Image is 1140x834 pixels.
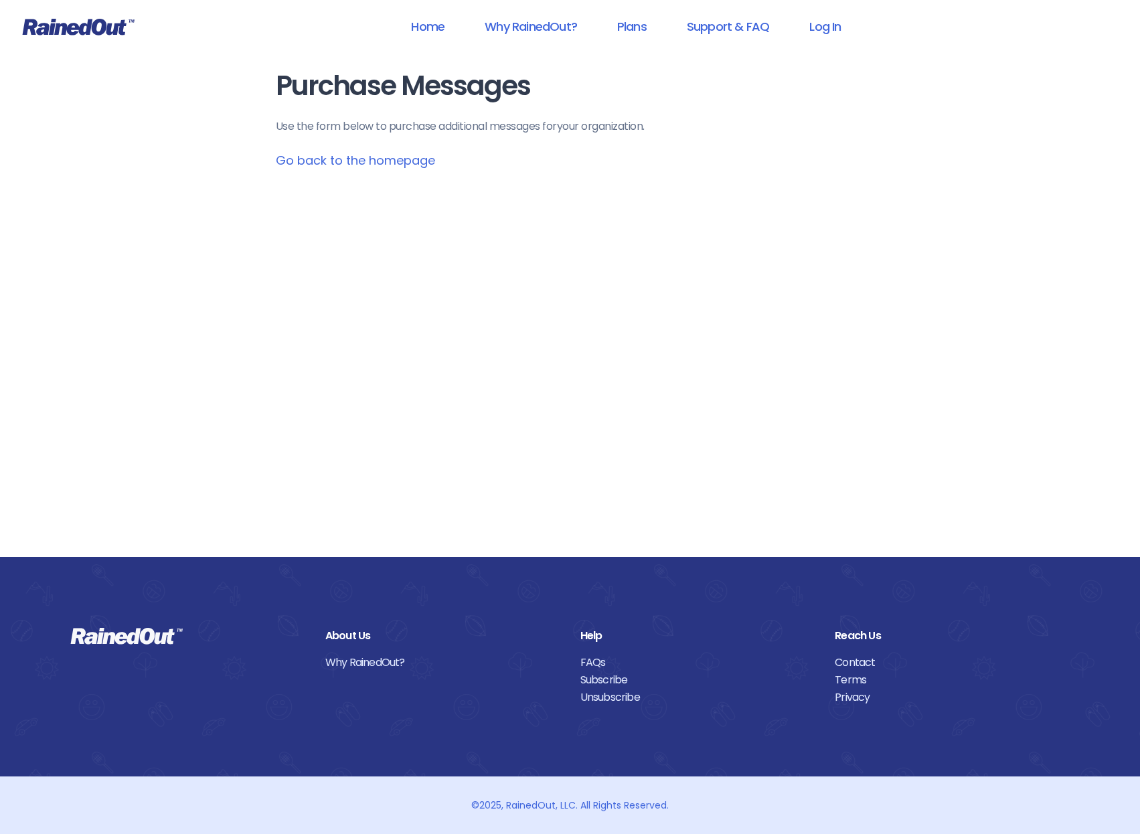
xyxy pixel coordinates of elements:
[835,654,1070,671] a: Contact
[580,627,815,645] div: Help
[580,671,815,689] a: Subscribe
[792,11,858,41] a: Log In
[580,689,815,706] a: Unsubscribe
[835,689,1070,706] a: Privacy
[394,11,462,41] a: Home
[276,152,435,169] a: Go back to the homepage
[600,11,664,41] a: Plans
[325,627,560,645] div: About Us
[835,671,1070,689] a: Terms
[669,11,787,41] a: Support & FAQ
[580,654,815,671] a: FAQs
[276,118,865,135] p: Use the form below to purchase additional messages for your organization .
[467,11,594,41] a: Why RainedOut?
[835,627,1070,645] div: Reach Us
[325,654,560,671] a: Why RainedOut?
[276,71,865,101] h1: Purchase Messages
